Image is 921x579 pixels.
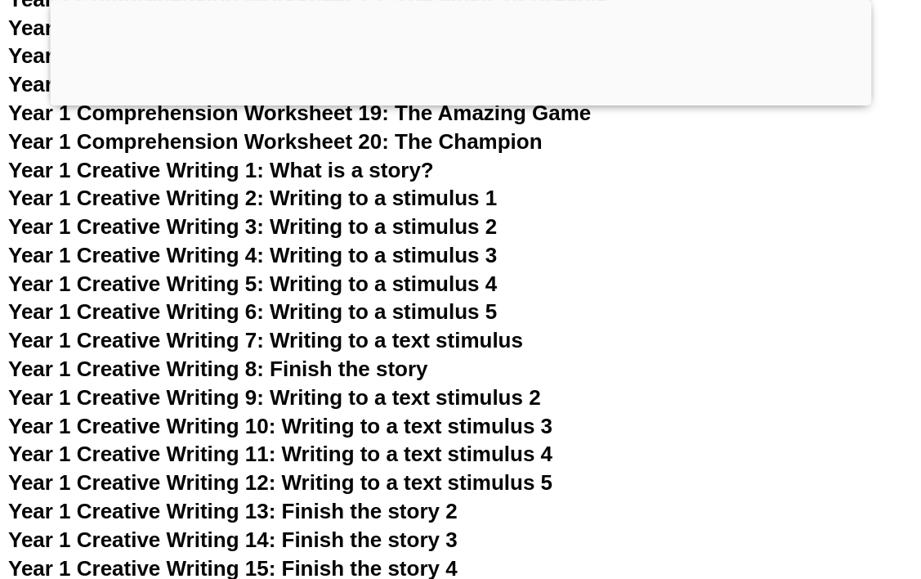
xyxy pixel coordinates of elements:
[8,357,428,381] a: Year 1 Creative Writing 8: Finish the story
[8,499,458,523] a: Year 1 Creative Writing 13: Finish the story 2
[8,186,497,210] a: Year 1 Creative Writing 2: Writing to a stimulus 1
[8,214,497,239] a: Year 1 Creative Writing 3: Writing to a stimulus 2
[8,442,552,466] a: Year 1 Creative Writing 11: Writing to a text stimulus 4
[8,328,523,352] a: Year 1 Creative Writing 7: Writing to a text stimulus
[8,43,682,68] a: Year 1 Comprehension Worksheet 17: The Time-Travelling Toy Box
[8,527,458,552] a: Year 1 Creative Writing 14: Finish the story 3
[8,129,543,154] a: Year 1 Comprehension Worksheet 20: The Champion
[8,72,565,96] a: Year 1 Comprehension Worksheet 18: The Friendly Fox
[8,385,541,410] a: Year 1 Creative Writing 9: Writing to a text stimulus 2
[649,395,921,579] iframe: Chat Widget
[8,414,552,438] a: Year 1 Creative Writing 10: Writing to a text stimulus 3
[8,272,497,296] a: Year 1 Creative Writing 5: Writing to a stimulus 4
[8,16,583,40] a: Year 1 Comprehension Worksheet 16: The Giant Sneezes
[8,101,591,125] a: Year 1 Comprehension Worksheet 19: The Amazing Game
[8,243,497,267] a: Year 1 Creative Writing 4: Writing to a stimulus 3
[8,470,552,495] a: Year 1 Creative Writing 12: Writing to a text stimulus 5
[8,158,434,182] a: Year 1 Creative Writing 1: What is a story?
[8,299,497,324] a: Year 1 Creative Writing 6: Writing to a stimulus 5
